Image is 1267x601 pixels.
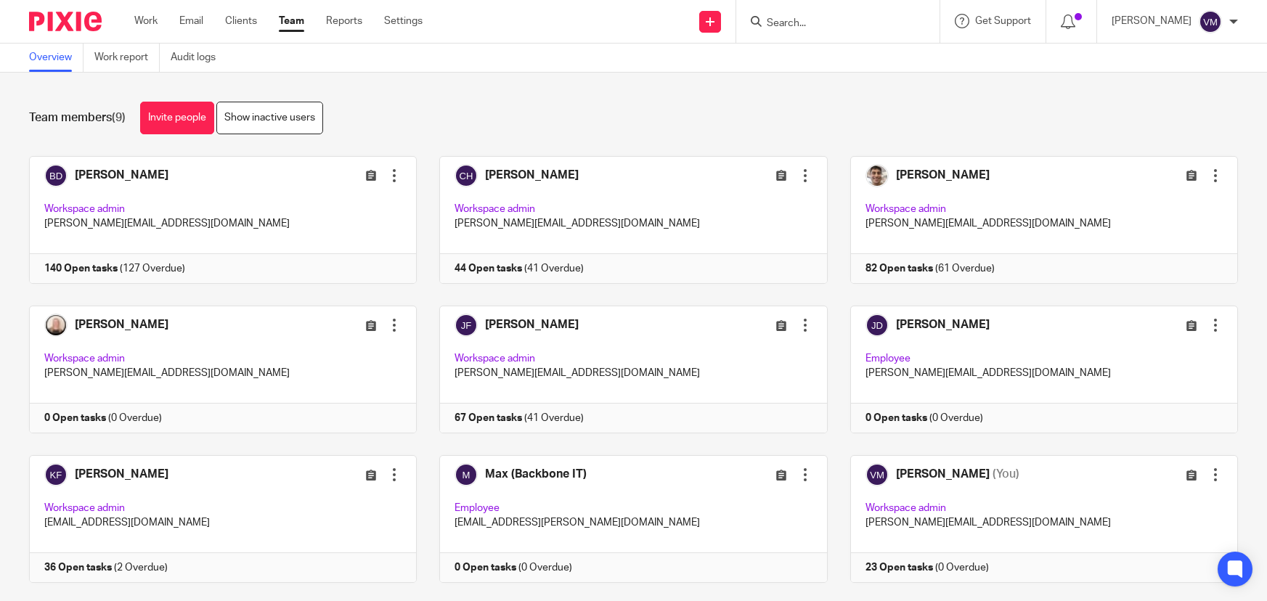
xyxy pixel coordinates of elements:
[975,16,1031,26] span: Get Support
[134,14,158,28] a: Work
[94,44,160,72] a: Work report
[765,17,896,30] input: Search
[29,44,83,72] a: Overview
[112,112,126,123] span: (9)
[216,102,323,134] a: Show inactive users
[326,14,362,28] a: Reports
[29,110,126,126] h1: Team members
[179,14,203,28] a: Email
[279,14,304,28] a: Team
[140,102,214,134] a: Invite people
[1112,14,1191,28] p: [PERSON_NAME]
[384,14,423,28] a: Settings
[225,14,257,28] a: Clients
[29,12,102,31] img: Pixie
[171,44,227,72] a: Audit logs
[1199,10,1222,33] img: svg%3E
